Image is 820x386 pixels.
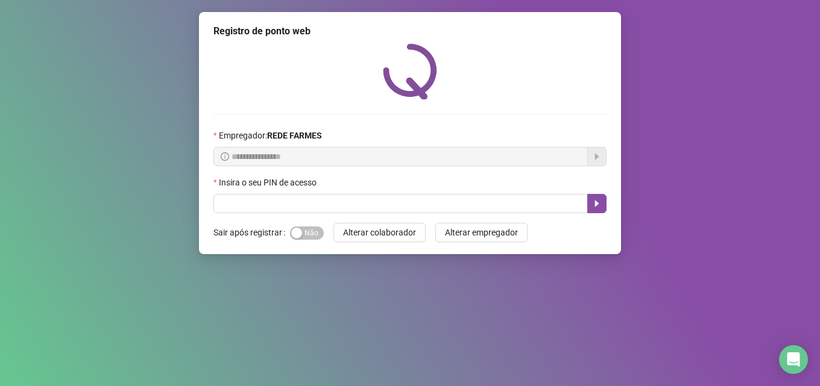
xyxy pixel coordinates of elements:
[213,176,324,189] label: Insira o seu PIN de acesso
[435,223,528,242] button: Alterar empregador
[383,43,437,99] img: QRPoint
[213,24,607,39] div: Registro de ponto web
[779,345,808,374] div: Open Intercom Messenger
[445,226,518,239] span: Alterar empregador
[221,152,229,161] span: info-circle
[343,226,416,239] span: Alterar colaborador
[219,129,322,142] span: Empregador :
[333,223,426,242] button: Alterar colaborador
[213,223,290,242] label: Sair após registrar
[267,131,322,140] strong: REDE FARMES
[592,199,602,208] span: caret-right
